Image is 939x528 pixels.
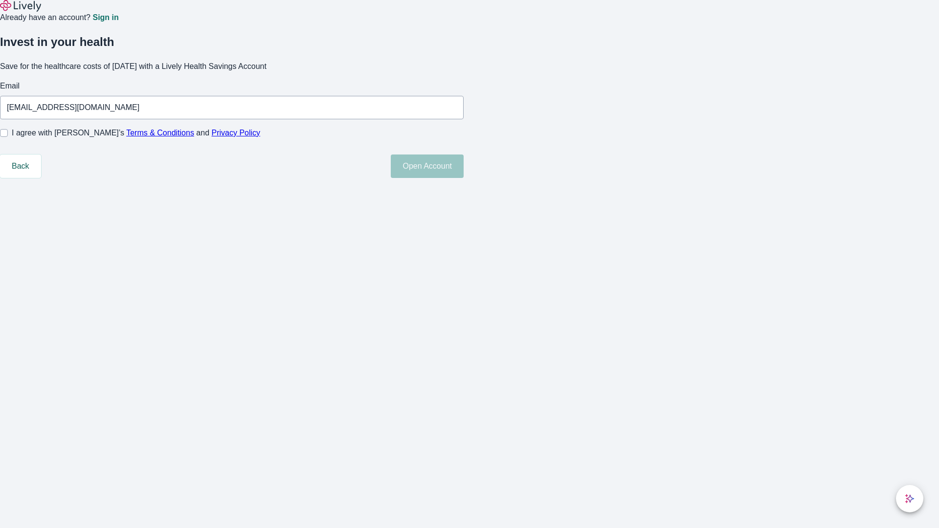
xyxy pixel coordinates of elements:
a: Privacy Policy [212,129,261,137]
button: chat [896,485,923,512]
a: Terms & Conditions [126,129,194,137]
svg: Lively AI Assistant [905,494,915,504]
span: I agree with [PERSON_NAME]’s and [12,127,260,139]
a: Sign in [92,14,118,22]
